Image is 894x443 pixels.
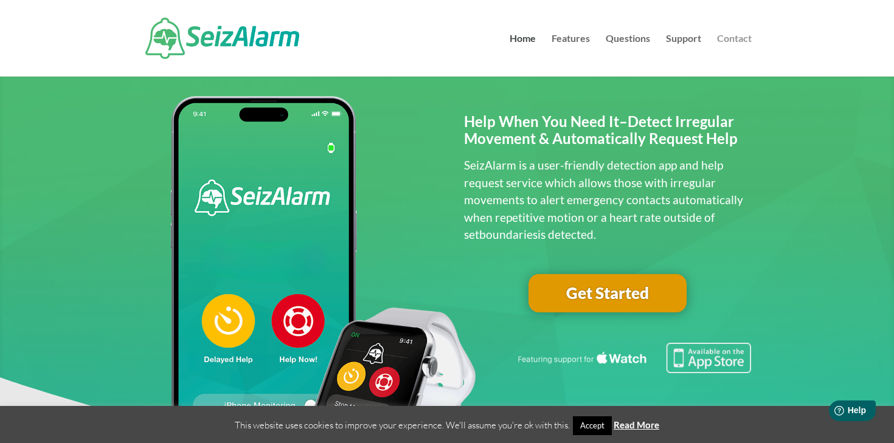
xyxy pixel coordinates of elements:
[528,274,687,313] a: Get Started
[516,343,752,373] img: Seizure detection available in the Apple App Store.
[464,157,752,244] p: SeizAlarm is a user-friendly detection app and help request service which allows those with irreg...
[145,18,299,59] img: SeizAlarm
[479,227,538,241] span: boundaries
[614,419,659,430] a: Read More
[786,396,881,430] iframe: Help widget launcher
[717,34,752,77] a: Contact
[573,416,612,435] a: Accept
[606,34,650,77] a: Questions
[464,113,752,154] h2: Help When You Need It–Detect Irregular Movement & Automatically Request Help
[516,362,752,376] a: Featuring seizure detection support for the Apple Watch
[235,419,659,431] span: This website uses cookies to improve your experience. We'll assume you're ok with this.
[510,34,536,77] a: Home
[666,34,701,77] a: Support
[552,34,590,77] a: Features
